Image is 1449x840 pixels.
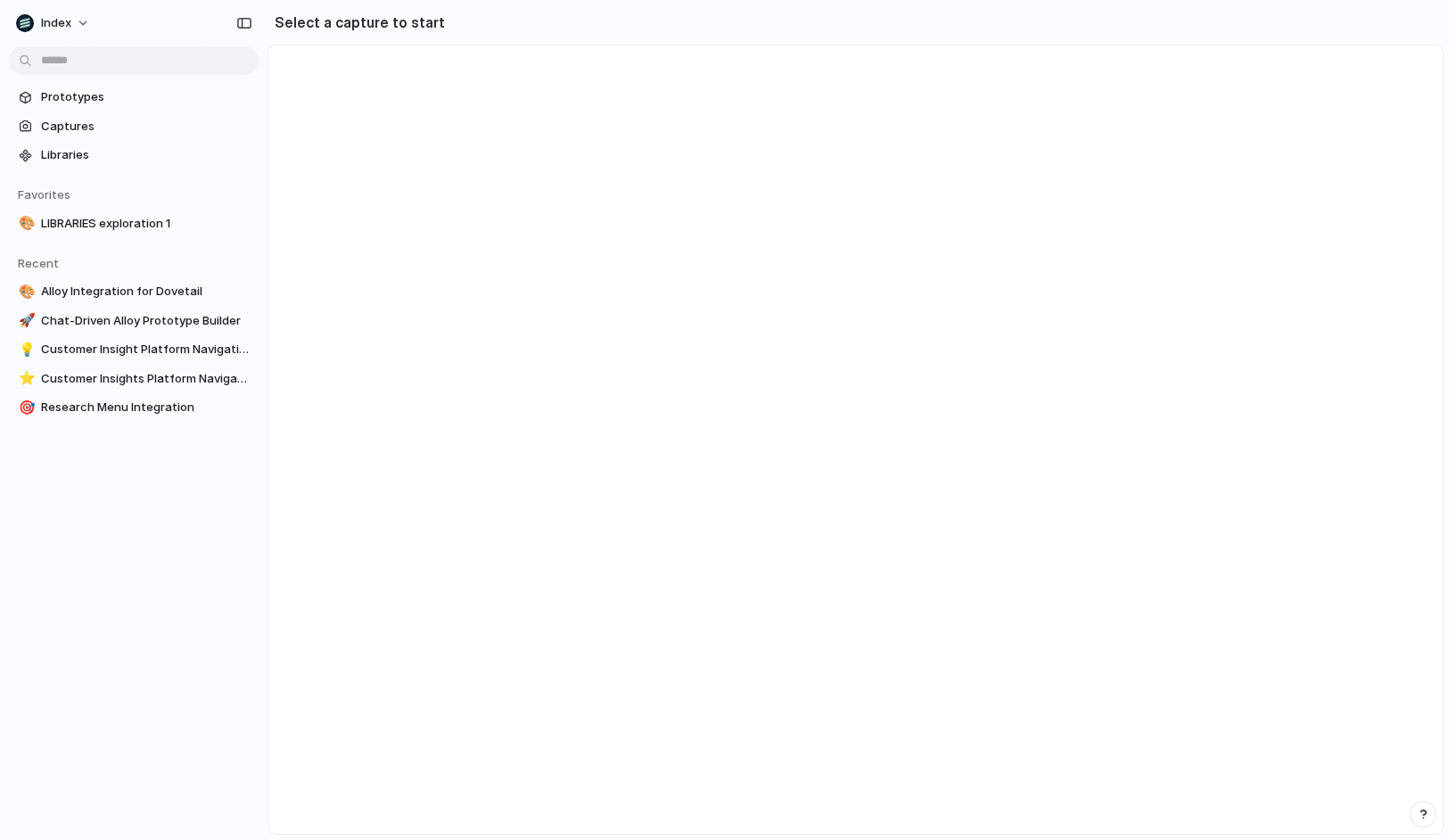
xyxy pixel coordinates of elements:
[41,399,251,416] span: Research Menu Integration
[16,215,34,233] button: 🎨
[9,394,259,421] a: 🎯Research Menu Integration
[19,368,31,389] div: ⭐
[16,341,34,358] button: 💡
[41,370,251,388] span: Customer Insights Platform Navigation Revamp
[9,142,259,169] a: Libraries
[9,9,99,37] button: Index
[18,187,70,202] span: Favorites
[9,336,259,363] a: 💡Customer Insight Platform Navigation Revamp
[41,215,251,233] span: LIBRARIES exploration 1
[9,308,259,334] a: 🚀Chat-Driven Alloy Prototype Builder
[41,146,251,164] span: Libraries
[18,256,59,270] span: Recent
[19,340,31,360] div: 💡
[16,370,34,388] button: ⭐
[19,310,31,331] div: 🚀
[19,282,31,302] div: 🎨
[41,14,71,32] span: Index
[41,341,251,358] span: Customer Insight Platform Navigation Revamp
[9,84,259,111] a: Prototypes
[16,312,34,330] button: 🚀
[16,283,34,301] button: 🎨
[41,118,251,136] span: Captures
[41,88,251,106] span: Prototypes
[9,366,259,392] a: ⭐Customer Insights Platform Navigation Revamp
[9,278,259,305] a: 🎨Alloy Integration for Dovetail
[19,398,31,418] div: 🎯
[16,399,34,416] button: 🎯
[268,12,445,33] h2: Select a capture to start
[19,213,31,234] div: 🎨
[41,312,251,330] span: Chat-Driven Alloy Prototype Builder
[9,113,259,140] a: Captures
[9,210,259,237] a: 🎨LIBRARIES exploration 1
[41,283,251,301] span: Alloy Integration for Dovetail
